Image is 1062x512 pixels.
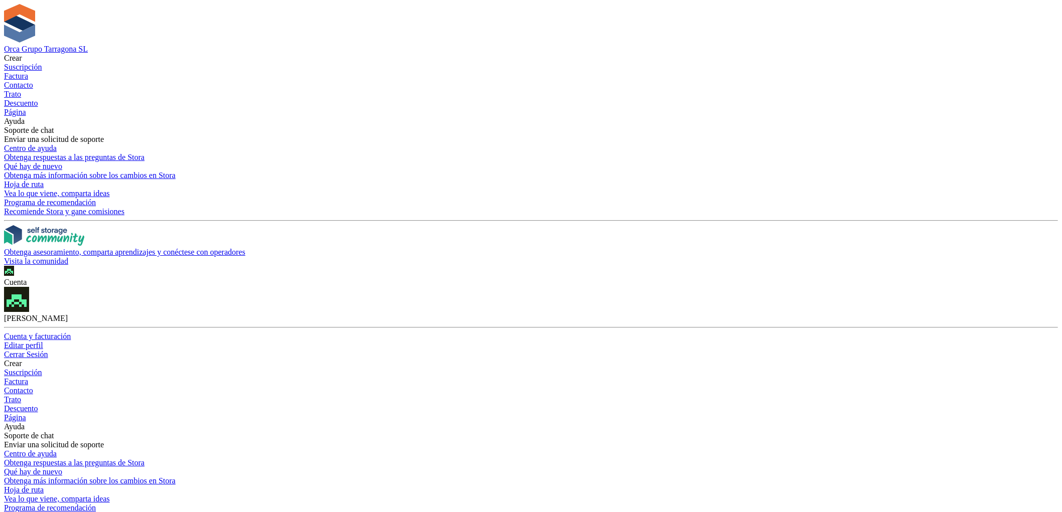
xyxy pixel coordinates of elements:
[4,144,57,152] span: Centro de ayuda
[4,368,1058,377] a: Suscripción
[4,350,1058,359] a: Cerrar Sesión
[4,377,1058,386] a: Factura
[4,248,1058,257] div: Obtenga asesoramiento, comparta aprendizajes y conéctese con operadores
[4,467,62,476] span: Qué hay de nuevo
[4,126,54,134] span: Soporte de chat
[4,485,44,494] span: Hoja de ruta
[4,198,96,207] span: Programa de recomendación
[4,413,1058,422] a: Página
[4,45,88,53] a: Orca Grupo Tarragona SL
[4,180,1058,198] a: Hoja de ruta Vea lo que viene, comparta ideas
[4,180,44,189] span: Hoja de ruta
[4,431,54,440] span: Soporte de chat
[4,341,1058,350] a: Editar perfil
[4,198,1058,216] a: Programa de recomendación Recomiende Stora y gane comisiones
[4,287,29,312] img: Tania
[4,207,1058,216] div: Recomiende Stora y gane comisiones
[4,135,1058,144] div: Enviar una solicitud de soporte
[4,404,1058,413] a: Descuento
[4,225,84,246] img: community-logo-e120dcb29bea30313fccf008a00513ea5fe9ad107b9d62852cae38739ed8438e.svg
[4,476,1058,485] div: Obtenga más información sobre los cambios en Stora
[4,189,1058,198] div: Vea lo que viene, comparta ideas
[4,485,1058,503] a: Hoja de ruta Vea lo que viene, comparta ideas
[4,162,1058,180] a: Qué hay de nuevo Obtenga más información sobre los cambios en Stora
[4,72,1058,81] a: Factura
[4,422,25,431] span: Ayuda
[4,494,1058,503] div: Vea lo que viene, comparta ideas
[4,108,1058,117] a: Página
[4,81,1058,90] a: Contacto
[4,99,1058,108] a: Descuento
[4,440,1058,449] div: Enviar una solicitud de soporte
[4,257,68,265] span: Visita la comunidad
[4,266,14,276] img: Tania
[4,4,35,43] img: stora-icon-8386f47178a22dfd0bd8f6a31ec36ba5ce8667c1dd55bd0f319d3a0aa187defe.svg
[4,449,57,458] span: Centro de ayuda
[4,144,1058,162] a: Centro de ayuda Obtenga respuestas a las preguntas de Stora
[4,153,1058,162] div: Obtenga respuestas a las preguntas de Stora
[4,332,1058,341] a: Cuenta y facturación
[4,449,1058,467] a: Centro de ayuda Obtenga respuestas a las preguntas de Stora
[4,63,1058,72] a: Suscripción
[4,395,1058,404] a: Trato
[4,90,1058,99] a: Trato
[4,359,22,368] span: Crear
[4,467,1058,485] a: Qué hay de nuevo Obtenga más información sobre los cambios en Stora
[4,171,1058,180] div: Obtenga más información sobre los cambios en Stora
[4,386,1058,395] a: Contacto
[4,314,1058,323] div: [PERSON_NAME]
[4,162,62,170] span: Qué hay de nuevo
[4,225,1058,266] a: Obtenga asesoramiento, comparta aprendizajes y conéctese con operadores Visita la comunidad
[4,458,1058,467] div: Obtenga respuestas a las preguntas de Stora
[4,278,27,286] span: Cuenta
[4,503,96,512] span: Programa de recomendación
[4,117,25,125] span: Ayuda
[4,54,22,62] span: Crear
